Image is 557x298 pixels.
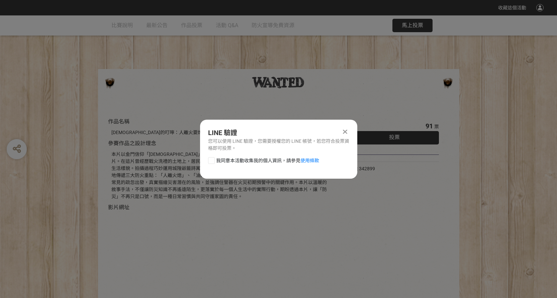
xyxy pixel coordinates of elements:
[108,118,129,125] span: 作品名稱
[111,22,133,28] span: 比賽說明
[434,124,439,129] span: 票
[108,204,129,211] span: 影片網址
[389,134,400,140] span: 投票
[111,15,133,36] a: 比賽說明
[216,15,238,36] a: 活動 Q&A
[300,158,319,163] a: 使用條款
[498,5,526,10] span: 收藏這個活動
[216,22,238,28] span: 活動 Q&A
[181,15,202,36] a: 作品投票
[208,138,349,152] div: 您可以使用 LINE 驗證，您需要授權您的 LINE 帳號，若您符合投票資格即可投票。
[426,122,433,130] span: 91
[208,128,349,138] div: LINE 驗證
[392,19,433,32] button: 馬上投票
[146,22,168,28] span: 最新公告
[111,151,330,200] div: 本片以金門信仰「[DEMOGRAPHIC_DATA]」為文化核心，融合現代科技，打造具人文溫度的防災教育影片。在這片曾經歷戰火洗禮的土地上，居民習慣向城隍爺求籤問事、解決疑難，也形塑出信仰深植日...
[252,22,294,28] span: 防火宣導免費資源
[252,15,294,36] a: 防火宣導免費資源
[402,22,423,28] span: 馬上投票
[108,140,156,146] span: 參賽作品之設計理念
[216,157,319,164] span: 我同意本活動收集我的個人資訊，請參見
[146,15,168,36] a: 最新公告
[111,129,330,136] div: [DEMOGRAPHIC_DATA]的叮嚀：人離火要熄，住警器不離
[181,22,202,28] span: 作品投票
[350,166,375,171] span: SID: 342899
